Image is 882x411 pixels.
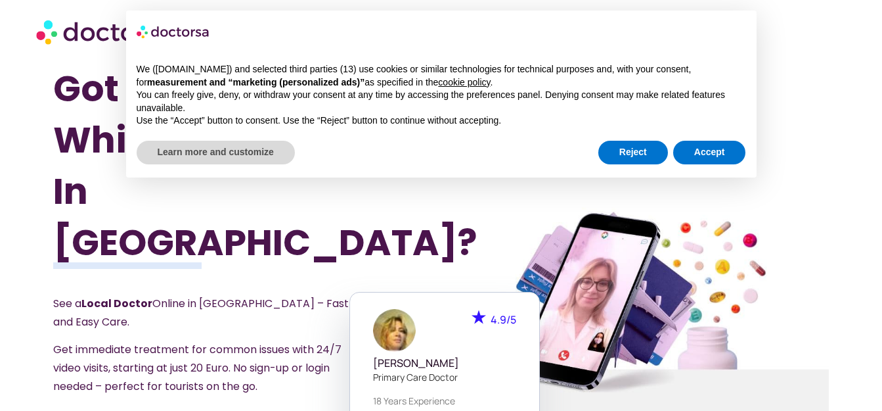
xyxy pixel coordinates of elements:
button: Reject [598,141,668,164]
span: Get immediate treatment for common issues with 24/7 video visits, starting at just 20 Euro. No si... [53,342,342,394]
p: You can freely give, deny, or withdraw your consent at any time by accessing the preferences pane... [137,89,746,114]
strong: Local Doctor [81,296,152,311]
button: Learn more and customize [137,141,295,164]
button: Accept [673,141,746,164]
p: We ([DOMAIN_NAME]) and selected third parties (13) use cookies or similar technologies for techni... [137,63,746,89]
p: Use the “Accept” button to consent. Use the “Reject” button to continue without accepting. [137,114,746,128]
h1: Got Sick While Traveling In [GEOGRAPHIC_DATA]? [53,63,383,268]
h5: [PERSON_NAME] [373,357,516,370]
span: 4.9/5 [491,312,516,327]
a: cookie policy [438,77,490,87]
p: 18 years experience [373,394,516,408]
p: Primary care doctor [373,370,516,384]
strong: measurement and “marketing (personalized ads)” [147,77,364,87]
span: See a Online in [GEOGRAPHIC_DATA] – Fast and Easy Care. [53,296,349,329]
img: logo [137,21,210,42]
